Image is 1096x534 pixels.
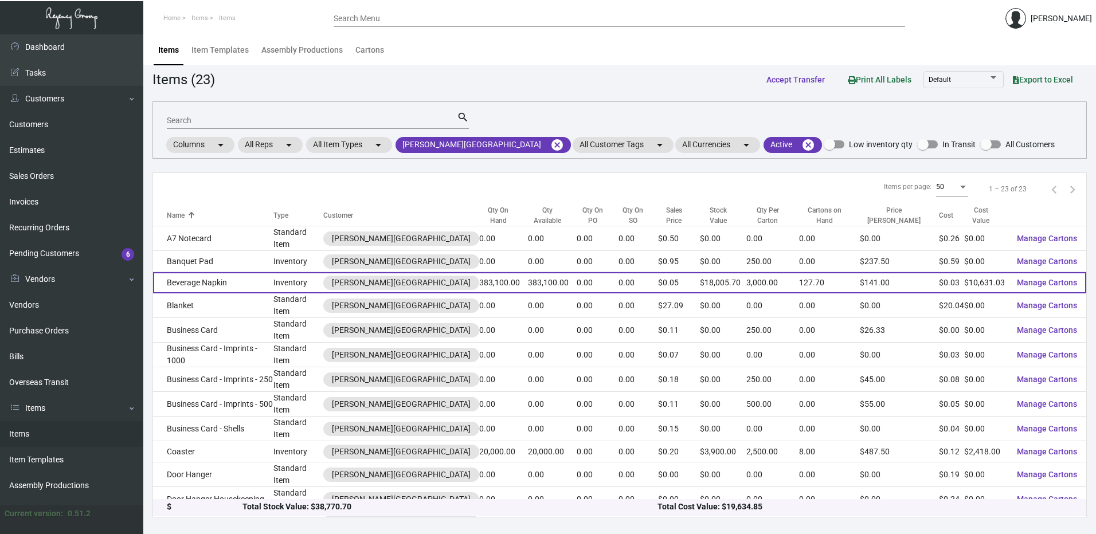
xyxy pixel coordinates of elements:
div: [PERSON_NAME][GEOGRAPHIC_DATA] [332,374,471,386]
td: 0.00 [746,417,800,441]
div: Total Cost Value: $19,634.85 [657,501,1072,513]
div: Qty On SO [619,205,658,226]
span: Manage Cartons [1017,350,1077,359]
td: 0.00 [799,343,859,367]
td: $0.00 [700,417,746,441]
td: $0.00 [700,251,746,272]
td: 20,000.00 [479,441,528,462]
span: Manage Cartons [1017,424,1077,433]
td: $0.12 [939,441,964,462]
span: Accept Transfer [766,75,825,84]
button: Manage Cartons [1008,369,1086,390]
td: Beverage Napkin [153,272,273,293]
span: Items [219,14,236,22]
td: 0.00 [479,417,528,441]
td: 0.00 [528,226,577,251]
td: 0.00 [799,226,859,251]
td: 0.00 [619,343,658,367]
div: Qty Available [528,205,567,226]
div: [PERSON_NAME][GEOGRAPHIC_DATA] [332,300,471,312]
button: Print All Labels [839,69,921,90]
td: 0.00 [528,318,577,343]
td: 0.00 [746,487,800,512]
div: Qty On PO [577,205,618,226]
div: [PERSON_NAME][GEOGRAPHIC_DATA] [332,277,471,289]
td: Banquet Pad [153,251,273,272]
td: $0.11 [658,318,700,343]
td: $0.95 [658,251,700,272]
div: [PERSON_NAME][GEOGRAPHIC_DATA] [332,469,471,481]
span: Manage Cartons [1017,447,1077,456]
td: $0.50 [658,226,700,251]
mat-icon: arrow_drop_down [653,138,667,152]
div: 0.51.2 [68,508,91,520]
td: 383,100.00 [479,272,528,293]
td: $0.00 [964,343,1008,367]
mat-icon: cancel [550,138,564,152]
td: 0.00 [479,367,528,392]
td: Blanket [153,293,273,318]
td: $45.00 [860,367,940,392]
div: Cost [939,210,953,221]
td: $237.50 [860,251,940,272]
td: 20,000.00 [528,441,577,462]
div: Name [167,210,185,221]
span: Manage Cartons [1017,375,1077,384]
span: Export to Excel [1013,75,1073,84]
td: $0.00 [700,367,746,392]
td: Business Card - Imprints - 500 [153,392,273,417]
div: Qty On Hand [479,205,518,226]
td: $0.00 [964,462,1008,487]
td: Standard Item [273,417,323,441]
td: Door Hanger [153,462,273,487]
td: $26.33 [860,318,940,343]
td: 0.00 [619,272,658,293]
td: $0.00 [860,487,940,512]
mat-icon: cancel [801,138,815,152]
mat-chip: All Item Types [306,137,392,153]
div: [PERSON_NAME][GEOGRAPHIC_DATA] [332,349,471,361]
button: Manage Cartons [1008,251,1086,272]
div: Price [PERSON_NAME] [860,205,940,226]
td: $0.59 [939,251,964,272]
div: [PERSON_NAME][GEOGRAPHIC_DATA] [332,324,471,336]
td: Standard Item [273,392,323,417]
td: 250.00 [746,367,800,392]
button: Manage Cartons [1008,228,1086,249]
td: $0.00 [700,343,746,367]
button: Manage Cartons [1008,441,1086,462]
div: [PERSON_NAME][GEOGRAPHIC_DATA] [332,423,471,435]
div: Items per page: [884,182,931,192]
td: A7 Notecard [153,226,273,251]
td: $0.19 [939,462,964,487]
td: 127.70 [799,272,859,293]
img: admin@bootstrapmaster.com [1005,8,1026,29]
td: 0.00 [528,343,577,367]
button: Manage Cartons [1008,272,1086,293]
span: Print All Labels [848,75,911,84]
td: 250.00 [746,251,800,272]
td: 0.00 [577,392,618,417]
td: $0.00 [658,462,700,487]
div: [PERSON_NAME] [1031,13,1092,25]
td: 0.00 [479,343,528,367]
div: Cartons [355,44,384,56]
td: $141.00 [860,272,940,293]
div: Current version: [5,508,63,520]
td: $0.00 [964,251,1008,272]
div: Type [273,210,323,221]
td: Standard Item [273,367,323,392]
button: Manage Cartons [1008,464,1086,485]
div: Qty On Hand [479,205,528,226]
td: Door Hanger Housekeeping [153,487,273,512]
button: Export to Excel [1004,69,1082,90]
td: $0.03 [939,343,964,367]
span: Low inventory qty [849,138,913,151]
span: 50 [936,183,944,191]
mat-chip: [PERSON_NAME][GEOGRAPHIC_DATA] [396,137,571,153]
td: $0.00 [700,392,746,417]
td: 0.00 [528,293,577,318]
span: Manage Cartons [1017,257,1077,266]
td: $0.00 [860,462,940,487]
td: 0.00 [799,367,859,392]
